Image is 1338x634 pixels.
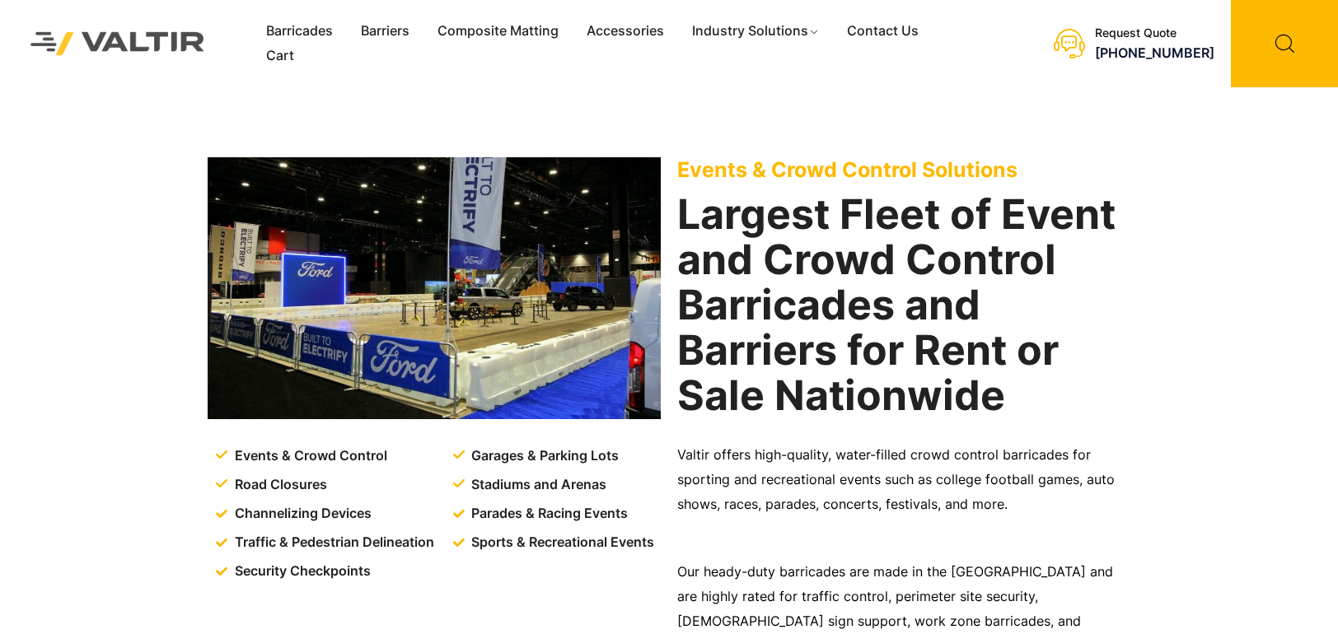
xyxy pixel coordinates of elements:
a: Cart [252,44,308,68]
img: Valtir Rentals [12,14,223,74]
span: Road Closures [231,473,327,497]
h2: Largest Fleet of Event and Crowd Control Barricades and Barriers for Rent or Sale Nationwide [677,192,1130,418]
span: Garages & Parking Lots [467,444,619,469]
a: Barriers [347,19,423,44]
span: Events & Crowd Control [231,444,387,469]
a: Composite Matting [423,19,573,44]
p: Valtir offers high-quality, water-filled crowd control barricades for sporting and recreational e... [677,443,1130,517]
span: Parades & Racing Events [467,501,628,526]
span: Channelizing Devices [231,501,372,526]
a: Contact Us [833,19,933,44]
a: [PHONE_NUMBER] [1095,44,1214,61]
a: Accessories [573,19,678,44]
div: Request Quote [1095,26,1214,40]
a: Barricades [252,19,347,44]
span: Traffic & Pedestrian Delineation [231,530,434,555]
span: Sports & Recreational Events [467,530,654,555]
span: Stadiums and Arenas [467,473,606,497]
p: Events & Crowd Control Solutions [677,157,1130,182]
span: Security Checkpoints [231,559,371,584]
a: Industry Solutions [678,19,834,44]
